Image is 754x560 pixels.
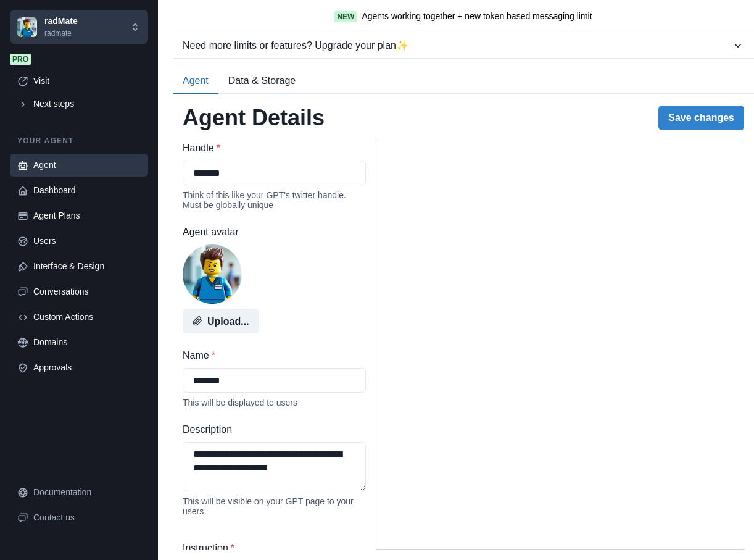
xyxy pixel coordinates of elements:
[44,28,78,39] p: radmate
[218,69,305,94] button: Data & Storage
[10,481,148,504] a: Documentation
[183,225,358,240] label: Agent avatar
[183,190,366,210] div: Think of this like your GPT's twitter handle. Must be globally unique
[33,235,141,248] div: Users
[10,135,148,146] p: Your agent
[173,33,754,58] button: Need more limits or features? Upgrade your plan✨
[183,141,358,156] label: Handle
[33,486,141,499] div: Documentation
[10,10,148,44] button: Chakra UIradMateradmate
[10,54,31,65] span: Pro
[183,496,366,516] div: This will be visible on your GPT page to your users
[33,184,141,197] div: Dashboard
[183,541,358,556] label: Instruction
[183,422,358,437] label: Description
[33,311,141,324] div: Custom Actions
[33,159,141,172] div: Agent
[33,511,141,524] div: Contact us
[33,75,141,88] div: Visit
[183,244,242,304] img: user%2F5065%2F8149dc5d-1492-4869-90ac-8f197b0e81a0
[33,336,141,349] div: Domains
[33,260,141,273] div: Interface & Design
[44,15,78,28] p: radMate
[33,98,141,111] div: Next steps
[376,141,744,549] iframe: Agent Chat
[33,285,141,298] div: Conversations
[658,106,744,130] button: Save changes
[183,104,325,131] h2: Agent Details
[33,361,141,374] div: Approvals
[33,209,141,222] div: Agent Plans
[183,348,358,363] label: Name
[183,38,732,53] div: Need more limits or features? Upgrade your plan ✨
[362,10,592,23] a: Agents working together + new token based messaging limit
[17,17,37,37] img: Chakra UI
[173,69,218,94] button: Agent
[183,309,259,333] button: Upload...
[183,398,366,407] div: This will be displayed to users
[334,11,357,22] span: New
